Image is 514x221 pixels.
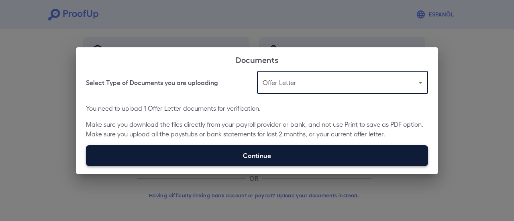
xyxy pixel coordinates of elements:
p: You need to upload 1 Offer Letter documents for verification. [86,103,428,113]
h6: Select Type of Documents you are uploading [86,78,218,87]
div: Offer Letter [257,71,428,94]
h2: Documents [76,47,438,71]
label: Continue [86,145,428,166]
p: Make sure you download the files directly from your payroll provider or bank, and not use Print t... [86,120,428,139]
